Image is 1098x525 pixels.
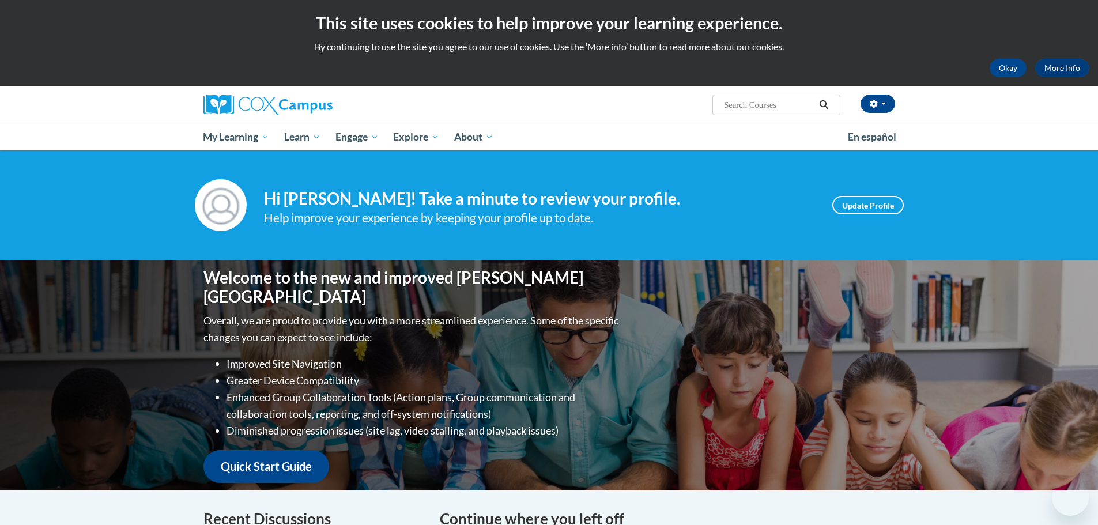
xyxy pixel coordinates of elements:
[386,124,447,150] a: Explore
[9,12,1089,35] h2: This site uses cookies to help improve your learning experience.
[454,130,493,144] span: About
[848,131,896,143] span: En español
[203,95,422,115] a: Cox Campus
[203,312,621,346] p: Overall, we are proud to provide you with a more streamlined experience. Some of the specific cha...
[9,40,1089,53] p: By continuing to use the site you agree to our use of cookies. Use the ‘More info’ button to read...
[203,450,329,483] a: Quick Start Guide
[284,130,320,144] span: Learn
[227,356,621,372] li: Improved Site Navigation
[186,124,912,150] div: Main menu
[832,196,904,214] a: Update Profile
[227,389,621,422] li: Enhanced Group Collaboration Tools (Action plans, Group communication and collaboration tools, re...
[227,372,621,389] li: Greater Device Compatibility
[264,209,815,228] div: Help improve your experience by keeping your profile up to date.
[335,130,379,144] span: Engage
[393,130,439,144] span: Explore
[447,124,501,150] a: About
[264,189,815,209] h4: Hi [PERSON_NAME]! Take a minute to review your profile.
[328,124,386,150] a: Engage
[203,95,333,115] img: Cox Campus
[815,98,832,112] button: Search
[1035,59,1089,77] a: More Info
[990,59,1027,77] button: Okay
[277,124,328,150] a: Learn
[723,98,815,112] input: Search Courses
[861,95,895,113] button: Account Settings
[203,130,269,144] span: My Learning
[196,124,277,150] a: My Learning
[195,179,247,231] img: Profile Image
[1052,479,1089,516] iframe: Button to launch messaging window
[227,422,621,439] li: Diminished progression issues (site lag, video stalling, and playback issues)
[840,125,904,149] a: En español
[203,268,621,307] h1: Welcome to the new and improved [PERSON_NAME][GEOGRAPHIC_DATA]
